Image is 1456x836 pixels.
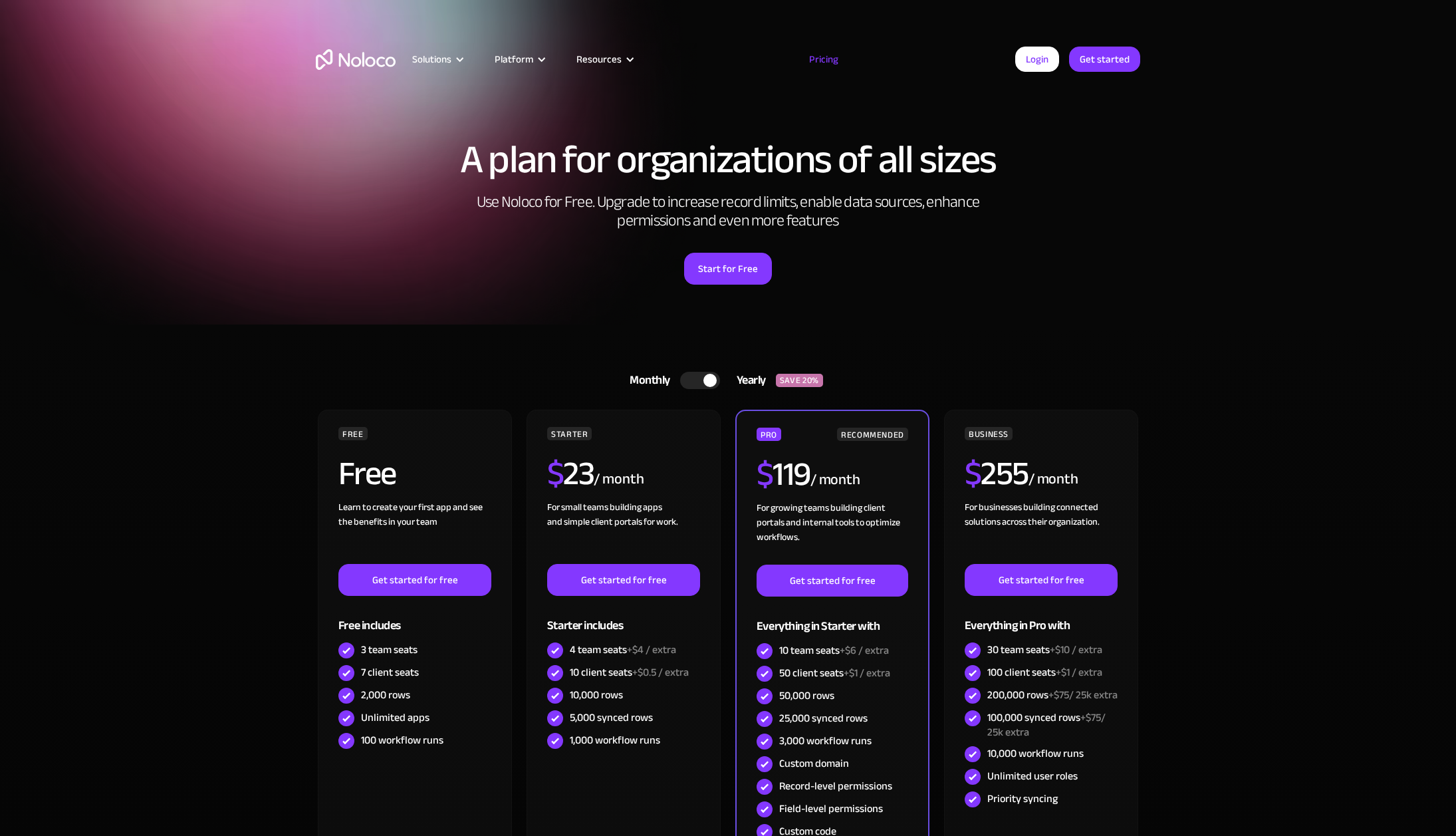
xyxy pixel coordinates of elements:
h2: 255 [965,457,1029,490]
div: 10,000 rows [570,688,623,702]
a: Start for Free [684,253,772,285]
a: Get started for free [965,564,1118,596]
div: Record-level permissions [779,779,892,793]
div: 1,000 workflow runs [570,733,660,748]
div: 25,000 synced rows [779,711,868,726]
div: Platform [495,51,533,68]
a: Login [1015,47,1059,72]
div: 30 team seats [987,642,1102,657]
div: Unlimited apps [361,710,429,725]
div: Field-level permissions [779,801,883,816]
div: Priority syncing [987,791,1058,806]
span: +$75/ 25k extra [987,708,1106,742]
div: 10 client seats [570,665,689,680]
div: 5,000 synced rows [570,710,653,725]
div: Everything in Starter with [757,597,908,640]
div: Platform [478,51,560,68]
span: +$1 / extra [844,663,890,683]
div: For small teams building apps and simple client portals for work. ‍ [547,500,700,564]
div: SAVE 20% [776,374,823,387]
div: Yearly [720,370,776,390]
span: +$0.5 / extra [632,662,689,682]
div: 10 team seats [779,643,889,658]
div: For growing teams building client portals and internal tools to optimize workflows. [757,501,908,565]
div: 2,000 rows [361,688,410,702]
div: Custom domain [779,756,849,771]
div: 7 client seats [361,665,419,680]
div: Learn to create your first app and see the benefits in your team ‍ [338,500,491,564]
div: 4 team seats [570,642,676,657]
a: Get started for free [757,565,908,597]
div: / month [594,469,644,490]
div: Unlimited user roles [987,769,1078,783]
div: 100 workflow runs [361,733,443,748]
div: FREE [338,427,368,440]
div: STARTER [547,427,592,440]
span: +$1 / extra [1056,662,1102,682]
div: / month [810,470,860,491]
div: 100,000 synced rows [987,710,1118,740]
a: Get started for free [547,564,700,596]
span: +$4 / extra [627,640,676,660]
div: Solutions [412,51,451,68]
a: Pricing [792,51,855,68]
div: 3 team seats [361,642,418,657]
h2: Free [338,457,396,490]
h2: 119 [757,458,810,491]
div: Everything in Pro with [965,596,1118,639]
div: RECOMMENDED [837,428,908,441]
div: 100 client seats [987,665,1102,680]
a: Get started [1069,47,1140,72]
span: +$75/ 25k extra [1048,685,1118,705]
div: Resources [560,51,648,68]
span: $ [757,443,773,505]
h1: A plan for organizations of all sizes [316,140,1140,180]
h2: Use Noloco for Free. Upgrade to increase record limits, enable data sources, enhance permissions ... [462,193,994,230]
span: $ [965,442,981,505]
span: +$10 / extra [1050,640,1102,660]
div: 50,000 rows [779,688,834,703]
div: Free includes [338,596,491,639]
div: 200,000 rows [987,688,1118,702]
a: Get started for free [338,564,491,596]
div: PRO [757,428,781,441]
div: 10,000 workflow runs [987,746,1084,761]
h2: 23 [547,457,594,490]
div: Starter includes [547,596,700,639]
span: +$6 / extra [840,640,889,660]
div: Monthly [613,370,680,390]
div: / month [1029,469,1078,490]
div: BUSINESS [965,427,1013,440]
div: 3,000 workflow runs [779,734,872,748]
div: Solutions [396,51,478,68]
span: $ [547,442,564,505]
a: home [316,49,396,70]
div: For businesses building connected solutions across their organization. ‍ [965,500,1118,564]
div: Resources [576,51,622,68]
div: 50 client seats [779,666,890,680]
